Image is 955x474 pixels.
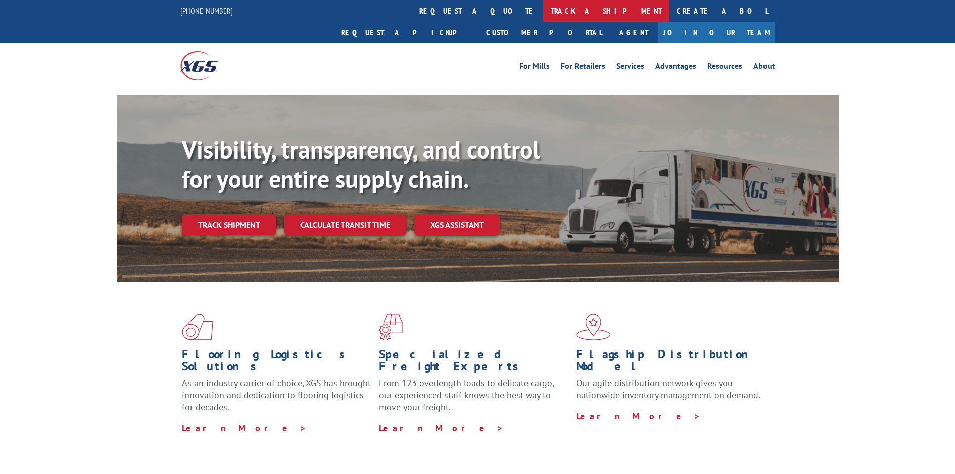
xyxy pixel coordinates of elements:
[576,410,701,422] a: Learn More >
[182,134,540,194] b: Visibility, transparency, and control for your entire supply chain.
[334,22,479,43] a: Request a pickup
[414,214,500,236] a: XGS ASSISTANT
[379,348,568,377] h1: Specialized Freight Experts
[182,314,213,340] img: xgs-icon-total-supply-chain-intelligence-red
[379,314,403,340] img: xgs-icon-focused-on-flooring-red
[707,62,742,73] a: Resources
[655,62,696,73] a: Advantages
[182,214,276,235] a: Track shipment
[576,377,760,401] span: Our agile distribution network gives you nationwide inventory management on demand.
[284,214,406,236] a: Calculate transit time
[576,348,766,377] h1: Flagship Distribution Model
[479,22,609,43] a: Customer Portal
[182,348,371,377] h1: Flooring Logistics Solutions
[561,62,605,73] a: For Retailers
[576,314,611,340] img: xgs-icon-flagship-distribution-model-red
[519,62,550,73] a: For Mills
[182,377,371,413] span: As an industry carrier of choice, XGS has brought innovation and dedication to flooring logistics...
[753,62,775,73] a: About
[180,6,233,16] a: [PHONE_NUMBER]
[616,62,644,73] a: Services
[379,422,504,434] a: Learn More >
[658,22,775,43] a: Join Our Team
[609,22,658,43] a: Agent
[379,377,568,422] p: From 123 overlength loads to delicate cargo, our experienced staff knows the best way to move you...
[182,422,307,434] a: Learn More >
